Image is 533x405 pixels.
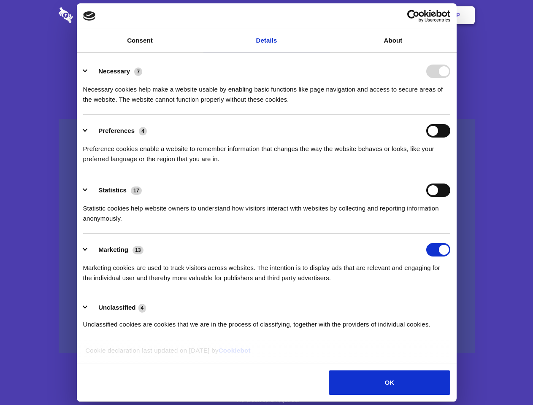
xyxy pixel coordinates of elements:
span: 7 [134,67,142,76]
a: Usercentrics Cookiebot - opens in a new window [376,10,450,22]
label: Necessary [98,67,130,75]
button: Marketing (13) [83,243,149,256]
a: Wistia video thumbnail [59,119,475,353]
span: 13 [133,246,143,254]
span: 4 [138,304,146,312]
a: Details [203,29,330,52]
button: Necessary (7) [83,65,148,78]
a: About [330,29,457,52]
img: logo-wordmark-white-trans-d4663122ce5f474addd5e946df7df03e33cb6a1c49d2221995e7729f52c070b2.svg [59,7,131,23]
div: Cookie declaration last updated on [DATE] by [79,346,454,362]
a: Contact [342,2,381,28]
a: Consent [77,29,203,52]
h1: Eliminate Slack Data Loss. [59,38,475,68]
iframe: Drift Widget Chat Controller [491,363,523,395]
a: Login [383,2,419,28]
div: Necessary cookies help make a website usable by enabling basic functions like page navigation and... [83,78,450,105]
button: OK [329,370,450,395]
button: Preferences (4) [83,124,152,138]
button: Unclassified (4) [83,302,152,313]
div: Preference cookies enable a website to remember information that changes the way the website beha... [83,138,450,164]
label: Marketing [98,246,128,253]
label: Statistics [98,186,127,194]
div: Statistic cookies help website owners to understand how visitors interact with websites by collec... [83,197,450,224]
a: Cookiebot [219,347,251,354]
h4: Auto-redaction of sensitive data, encrypted data sharing and self-destructing private chats. Shar... [59,77,475,105]
span: 17 [131,186,142,195]
img: logo [83,11,96,21]
span: 4 [139,127,147,135]
label: Preferences [98,127,135,134]
a: Pricing [248,2,284,28]
div: Unclassified cookies are cookies that we are in the process of classifying, together with the pro... [83,313,450,329]
div: Marketing cookies are used to track visitors across websites. The intention is to display ads tha... [83,256,450,283]
button: Statistics (17) [83,184,147,197]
